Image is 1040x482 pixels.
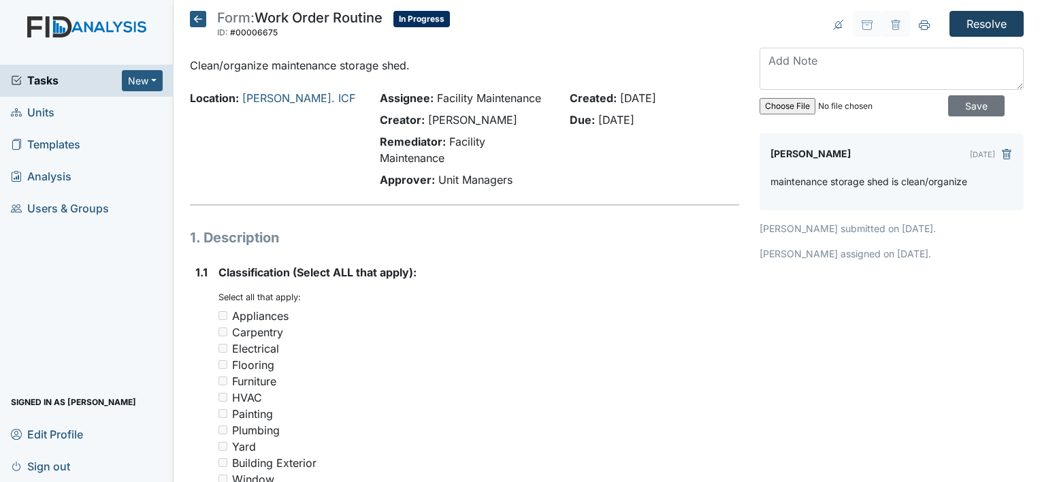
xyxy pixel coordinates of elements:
div: Carpentry [232,324,283,340]
p: [PERSON_NAME] assigned on [DATE]. [760,246,1024,261]
span: Sign out [11,455,70,477]
span: In Progress [393,11,450,27]
small: [DATE] [970,150,995,159]
div: Yard [232,438,256,455]
input: Building Exterior [218,458,227,467]
label: 1.1 [195,264,208,280]
input: Yard [218,442,227,451]
span: Users & Groups [11,198,109,219]
span: Analysis [11,166,71,187]
strong: Location: [190,91,239,105]
span: [DATE] [620,91,656,105]
span: Edit Profile [11,423,83,445]
div: HVAC [232,389,262,406]
span: Facility Maintenance [437,91,541,105]
div: Painting [232,406,273,422]
div: Appliances [232,308,289,324]
div: Plumbing [232,422,280,438]
input: Electrical [218,344,227,353]
div: Electrical [232,340,279,357]
span: ID: [217,27,228,37]
strong: Created: [570,91,617,105]
span: Templates [11,134,80,155]
div: Flooring [232,357,274,373]
span: [PERSON_NAME] [428,113,517,127]
strong: Approver: [380,173,435,187]
p: maintenance storage shed is clean/organize [770,174,967,189]
h1: 1. Description [190,227,739,248]
input: HVAC [218,393,227,402]
p: [PERSON_NAME] submitted on [DATE]. [760,221,1024,236]
span: [DATE] [598,113,634,127]
strong: Assignee: [380,91,434,105]
input: Carpentry [218,327,227,336]
input: Furniture [218,376,227,385]
input: Painting [218,409,227,418]
input: Flooring [218,360,227,369]
div: Furniture [232,373,276,389]
span: Classification (Select ALL that apply): [218,266,417,279]
a: Tasks [11,72,122,89]
strong: Creator: [380,113,425,127]
small: Select all that apply: [218,292,301,302]
label: [PERSON_NAME] [770,144,851,163]
input: Save [948,95,1005,116]
span: Signed in as [PERSON_NAME] [11,391,136,413]
span: Unit Managers [438,173,513,187]
strong: Due: [570,113,595,127]
button: New [122,70,163,91]
span: Units [11,102,54,123]
strong: Remediator: [380,135,446,148]
span: #00006675 [230,27,278,37]
a: [PERSON_NAME]. ICF [242,91,355,105]
input: Appliances [218,311,227,320]
span: Form: [217,10,255,26]
input: Plumbing [218,425,227,434]
div: Work Order Routine [217,11,383,41]
p: Clean/organize maintenance storage shed. [190,57,739,74]
input: Resolve [949,11,1024,37]
div: Building Exterior [232,455,316,471]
